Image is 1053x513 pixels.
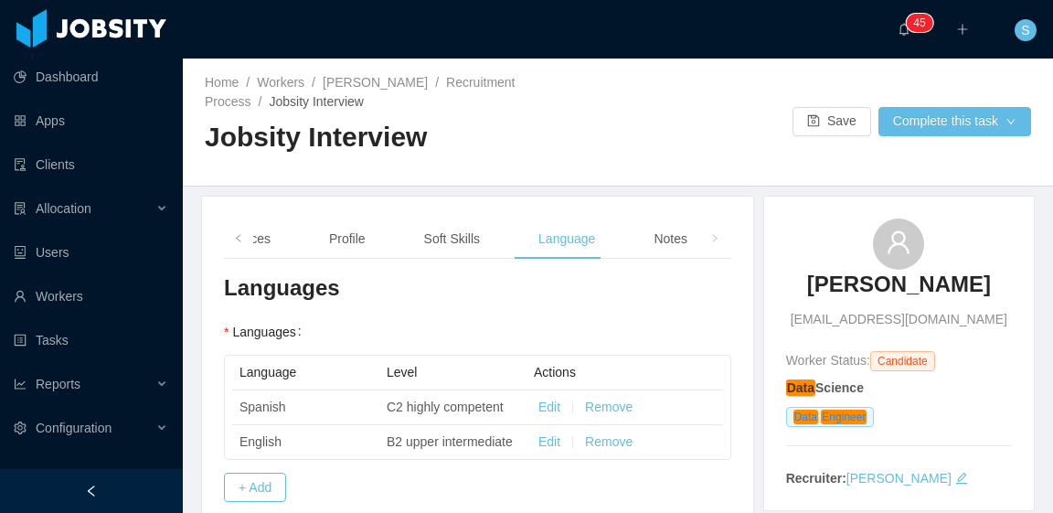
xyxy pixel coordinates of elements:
span: / [312,75,315,90]
span: S [1021,19,1029,41]
a: icon: profileTasks [14,322,168,358]
span: / [259,94,262,109]
i: icon: setting [14,422,27,434]
strong: Science [786,379,864,396]
a: Workers [257,75,304,90]
div: Soft Skills [409,219,495,260]
i: icon: left [234,234,243,243]
p: 4 [913,14,920,32]
i: icon: user [886,230,911,255]
a: icon: auditClients [14,146,168,183]
span: Worker Status: [786,353,870,368]
span: B2 upper intermediate [387,434,513,449]
strong: Recruiter: [786,471,846,486]
span: Actions [534,365,576,379]
button: Remove [585,433,633,452]
div: Profile [314,219,380,260]
a: icon: pie-chartDashboard [14,59,168,95]
h2: Jobsity Interview [205,119,618,156]
span: Configuration [36,421,112,435]
span: Reports [36,377,80,391]
a: Recruitment Process [205,75,516,109]
h3: Languages [224,273,731,303]
a: icon: userWorkers [14,278,168,315]
span: / [435,75,439,90]
div: Language [524,219,610,260]
p: 5 [920,14,926,32]
button: icon: saveSave [792,107,871,136]
a: [PERSON_NAME] [323,75,428,90]
span: Jobsity Interview [269,94,363,109]
span: Candidate [870,351,935,371]
button: Edit [538,398,560,417]
span: English [239,434,282,449]
span: Level [387,365,417,379]
a: icon: robotUsers [14,234,168,271]
button: + Add [224,473,286,502]
span: / [246,75,250,90]
div: Notes [639,219,702,260]
em: Data [786,379,815,396]
button: Complete this taskicon: down [878,107,1031,136]
a: [PERSON_NAME] [846,471,952,486]
span: Language [239,365,296,379]
span: Spanish [239,400,286,414]
h3: [PERSON_NAME] [807,270,991,299]
i: icon: line-chart [14,378,27,390]
label: Languages [224,325,309,339]
i: icon: solution [14,202,27,215]
i: icon: right [710,234,719,243]
i: icon: bell [898,23,910,36]
em: Data [793,410,818,424]
a: icon: appstoreApps [14,102,168,139]
span: [EMAIL_ADDRESS][DOMAIN_NAME] [791,310,1007,329]
span: C2 highly competent [387,400,504,414]
a: [PERSON_NAME] [807,270,991,310]
button: Edit [538,433,560,452]
i: icon: plus [956,23,969,36]
span: Allocation [36,201,91,216]
i: icon: edit [955,472,968,485]
sup: 45 [906,14,932,32]
a: Home [205,75,239,90]
em: Engineer [821,410,867,424]
button: Remove [585,398,633,417]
